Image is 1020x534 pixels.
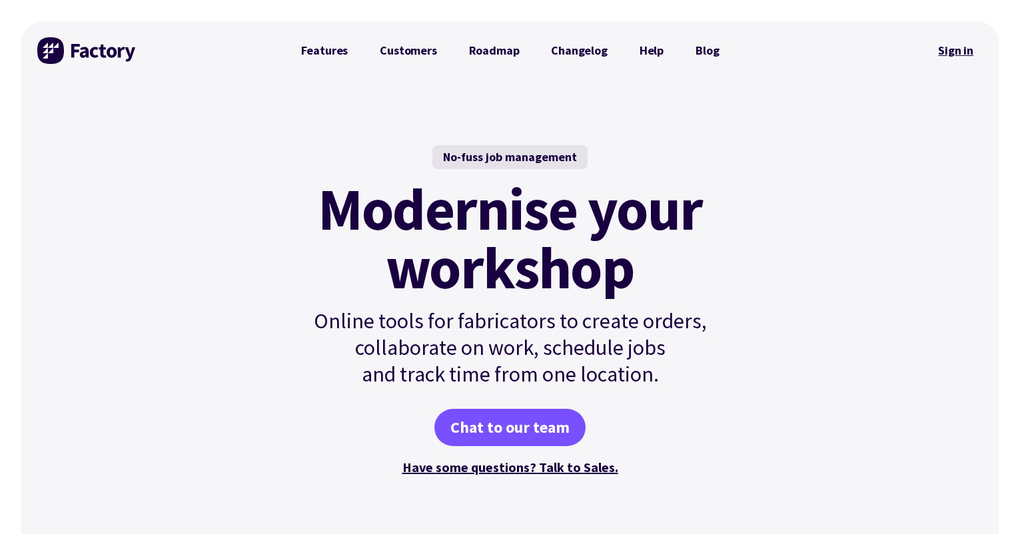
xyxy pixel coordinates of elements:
a: Have some questions? Talk to Sales. [402,459,618,475]
a: Changelog [535,37,623,64]
p: Online tools for fabricators to create orders, collaborate on work, schedule jobs and track time ... [285,308,736,388]
img: Factory [37,37,137,64]
a: Help [624,37,680,64]
nav: Primary Navigation [285,37,736,64]
a: Sign in [929,35,983,66]
mark: Modernise your workshop [318,180,702,297]
a: Chat to our team [434,409,586,446]
iframe: Chat Widget [787,390,1020,534]
a: Customers [364,37,452,64]
a: Roadmap [453,37,536,64]
div: No-fuss job management [432,145,588,169]
nav: Secondary Navigation [929,35,983,66]
a: Blog [680,37,735,64]
a: Features [285,37,364,64]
